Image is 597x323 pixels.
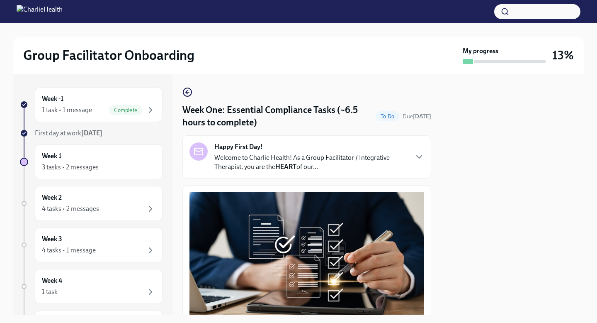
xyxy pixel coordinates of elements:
a: Week 34 tasks • 1 message [20,228,163,262]
h3: 13% [552,48,574,63]
img: CharlieHealth [17,5,63,18]
div: 3 tasks • 2 messages [42,163,99,172]
a: First day at work[DATE] [20,129,163,138]
h6: Week 3 [42,235,62,244]
strong: HEART [275,163,296,171]
span: September 15th, 2025 10:00 [403,113,431,120]
span: Complete [109,107,142,113]
a: Week 41 task [20,269,163,304]
div: 1 task [42,287,58,296]
a: Week 13 tasks • 2 messages [20,144,163,179]
h6: Week 4 [42,276,62,285]
h2: Group Facilitator Onboarding [23,47,194,64]
h6: Week 1 [42,152,61,161]
h6: Week -1 [42,94,63,103]
span: Due [403,113,431,120]
div: 1 task • 1 message [42,105,92,115]
div: 4 tasks • 1 message [42,246,96,255]
a: Week 24 tasks • 2 messages [20,186,163,221]
a: Week -11 task • 1 messageComplete [20,87,163,122]
p: Welcome to Charlie Health! As a Group Facilitator / Integrative Therapist, you are the of our... [214,153,408,171]
strong: [DATE] [413,113,431,120]
div: 4 tasks • 2 messages [42,204,99,213]
strong: [DATE] [81,129,102,137]
span: First day at work [35,129,102,137]
span: To Do [376,113,399,120]
h4: Week One: Essential Compliance Tasks (~6.5 hours to complete) [182,104,372,129]
h6: Week 2 [42,193,62,202]
button: Zoom image [189,192,424,315]
strong: My progress [463,46,498,56]
strong: Happy First Day! [214,142,263,152]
